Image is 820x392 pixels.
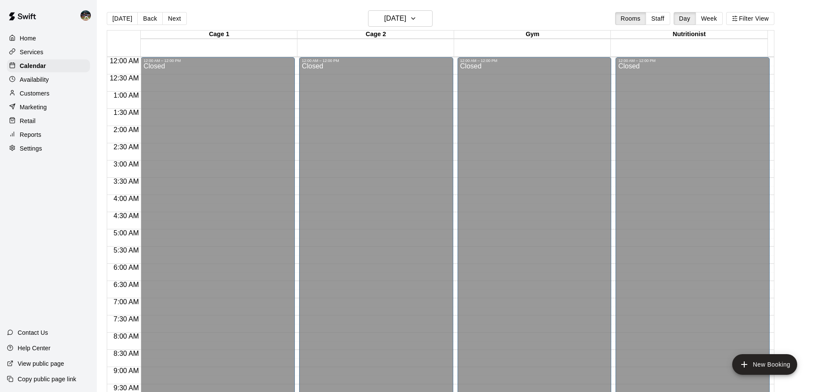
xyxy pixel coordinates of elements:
[111,333,141,340] span: 8:00 AM
[141,31,297,39] div: Cage 1
[297,31,454,39] div: Cage 2
[20,130,41,139] p: Reports
[111,298,141,306] span: 7:00 AM
[7,32,90,45] a: Home
[615,12,646,25] button: Rooms
[7,73,90,86] a: Availability
[7,142,90,155] a: Settings
[111,367,141,374] span: 9:00 AM
[111,212,141,219] span: 4:30 AM
[111,315,141,323] span: 7:30 AM
[111,92,141,99] span: 1:00 AM
[79,7,97,24] div: Nolan Gilbert
[20,48,43,56] p: Services
[111,229,141,237] span: 5:00 AM
[384,12,406,25] h6: [DATE]
[108,74,141,82] span: 12:30 AM
[143,59,292,63] div: 12:00 AM – 12:00 PM
[618,59,767,63] div: 12:00 AM – 12:00 PM
[108,57,141,65] span: 12:00 AM
[111,178,141,185] span: 3:30 AM
[162,12,186,25] button: Next
[20,62,46,70] p: Calendar
[111,161,141,168] span: 3:00 AM
[20,75,49,84] p: Availability
[111,143,141,151] span: 2:30 AM
[111,281,141,288] span: 6:30 AM
[18,344,50,352] p: Help Center
[674,12,696,25] button: Day
[111,247,141,254] span: 5:30 AM
[7,46,90,59] a: Services
[137,12,163,25] button: Back
[7,59,90,72] a: Calendar
[726,12,774,25] button: Filter View
[732,354,797,375] button: add
[18,328,48,337] p: Contact Us
[111,126,141,133] span: 2:00 AM
[80,10,91,21] img: Nolan Gilbert
[20,34,36,43] p: Home
[18,359,64,368] p: View public page
[368,10,433,27] button: [DATE]
[111,109,141,116] span: 1:30 AM
[7,128,90,141] a: Reports
[18,375,76,383] p: Copy public page link
[7,114,90,127] a: Retail
[20,103,47,111] p: Marketing
[454,31,611,39] div: Gym
[111,384,141,392] span: 9:30 AM
[7,87,90,100] a: Customers
[20,89,50,98] p: Customers
[111,264,141,271] span: 6:00 AM
[460,59,609,63] div: 12:00 AM – 12:00 PM
[20,117,36,125] p: Retail
[20,144,42,153] p: Settings
[111,195,141,202] span: 4:00 AM
[611,31,767,39] div: Nutritionist
[696,12,723,25] button: Week
[111,350,141,357] span: 8:30 AM
[107,12,138,25] button: [DATE]
[7,101,90,114] a: Marketing
[302,59,451,63] div: 12:00 AM – 12:00 PM
[646,12,670,25] button: Staff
